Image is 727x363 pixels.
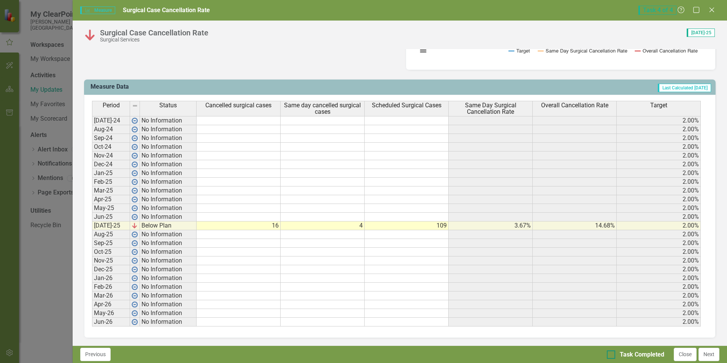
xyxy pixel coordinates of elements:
td: 2.00% [617,256,701,265]
td: No Information [140,151,197,160]
td: 2.00% [617,169,701,178]
td: No Information [140,291,197,300]
td: No Information [140,274,197,283]
td: Apr-25 [92,195,130,204]
td: 2.00% [617,248,701,256]
td: 2.00% [617,230,701,239]
img: wPkqUstsMhMTgAAAABJRU5ErkJggg== [132,196,138,202]
img: wPkqUstsMhMTgAAAABJRU5ErkJggg== [132,118,138,124]
td: 16 [197,221,281,230]
td: 3.67% [449,221,533,230]
h3: Measure Data [90,83,349,90]
img: KIVvID6XQLnem7Jwd5RGsJlsyZvnEO8ojW1w+8UqMjn4yonOQRrQskXCXGmASKTRYCiTqJOcojskkyr07L4Z+PfWUOM8Y5yiO... [132,223,138,229]
td: No Information [140,169,197,178]
img: wPkqUstsMhMTgAAAABJRU5ErkJggg== [132,249,138,255]
td: No Information [140,195,197,204]
td: No Information [140,186,197,195]
span: Surgical Case Cancellation Rate [123,6,210,14]
img: wPkqUstsMhMTgAAAABJRU5ErkJggg== [132,275,138,281]
td: 2.00% [617,239,701,248]
td: Aug-24 [92,125,130,134]
td: Jan-25 [92,169,130,178]
img: wPkqUstsMhMTgAAAABJRU5ErkJggg== [132,126,138,132]
td: [DATE]-25 [92,221,130,230]
td: Oct-25 [92,248,130,256]
td: Oct-24 [92,143,130,151]
button: Show Target [509,48,530,54]
img: wPkqUstsMhMTgAAAABJRU5ErkJggg== [132,144,138,150]
td: Dec-25 [92,265,130,274]
img: wPkqUstsMhMTgAAAABJRU5ErkJggg== [132,205,138,211]
img: wPkqUstsMhMTgAAAABJRU5ErkJggg== [132,310,138,316]
div: Task Completed [620,350,664,359]
span: Status [159,102,177,109]
td: No Information [140,204,197,213]
img: wPkqUstsMhMTgAAAABJRU5ErkJggg== [132,179,138,185]
button: Next [698,348,719,361]
td: 2.00% [617,134,701,143]
img: wPkqUstsMhMTgAAAABJRU5ErkJggg== [132,231,138,237]
span: Same Day Surgical Cancellation Rate [450,102,531,115]
td: May-25 [92,204,130,213]
td: 2.00% [617,309,701,318]
td: 2.00% [617,221,701,230]
td: 2.00% [617,318,701,326]
td: No Information [140,300,197,309]
td: No Information [140,125,197,134]
td: 2.00% [617,204,701,213]
td: 109 [365,221,449,230]
span: Last Calculated [DATE] [658,84,711,92]
td: Jun-25 [92,213,130,221]
td: 2.00% [617,160,701,169]
td: Nov-24 [92,151,130,160]
td: Nov-25 [92,256,130,265]
div: Surgical Services [100,37,208,43]
td: 2.00% [617,116,701,125]
button: View chart menu, Chart [418,45,429,56]
td: No Information [140,248,197,256]
td: Sep-25 [92,239,130,248]
img: wPkqUstsMhMTgAAAABJRU5ErkJggg== [132,240,138,246]
img: wPkqUstsMhMTgAAAABJRU5ErkJggg== [132,153,138,159]
td: No Information [140,265,197,274]
span: Measure [80,6,115,14]
span: Same day cancelled surgical cases [282,102,363,115]
td: Jun-26 [92,318,130,326]
span: Period [103,102,120,109]
td: Feb-26 [92,283,130,291]
span: Task 4 of 4 [638,6,676,15]
td: 4 [281,221,365,230]
td: 2.00% [617,143,701,151]
img: wPkqUstsMhMTgAAAABJRU5ErkJggg== [132,319,138,325]
td: Mar-25 [92,186,130,195]
td: Mar-26 [92,291,130,300]
td: 2.00% [617,151,701,160]
td: No Information [140,134,197,143]
td: No Information [140,143,197,151]
button: Show Overall Cancellation Rate [635,48,698,54]
td: Sep-24 [92,134,130,143]
button: Previous [80,348,111,361]
td: 2.00% [617,283,701,291]
td: 2.00% [617,195,701,204]
td: No Information [140,309,197,318]
span: [DATE]-25 [687,29,715,37]
td: 2.00% [617,291,701,300]
td: No Information [140,230,197,239]
td: Jan-26 [92,274,130,283]
td: 2.00% [617,274,701,283]
td: 2.00% [617,178,701,186]
td: 2.00% [617,186,701,195]
div: Surgical Case Cancellation Rate [100,29,208,37]
td: Aug-25 [92,230,130,239]
td: Below Plan [140,221,197,230]
img: 8DAGhfEEPCf229AAAAAElFTkSuQmCC [132,103,138,109]
span: Target [650,102,667,109]
td: 14.68% [533,221,617,230]
img: wPkqUstsMhMTgAAAABJRU5ErkJggg== [132,301,138,307]
td: 2.00% [617,265,701,274]
td: 2.00% [617,125,701,134]
img: wPkqUstsMhMTgAAAABJRU5ErkJggg== [132,161,138,167]
button: Close [674,348,697,361]
td: [DATE]-24 [92,116,130,125]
